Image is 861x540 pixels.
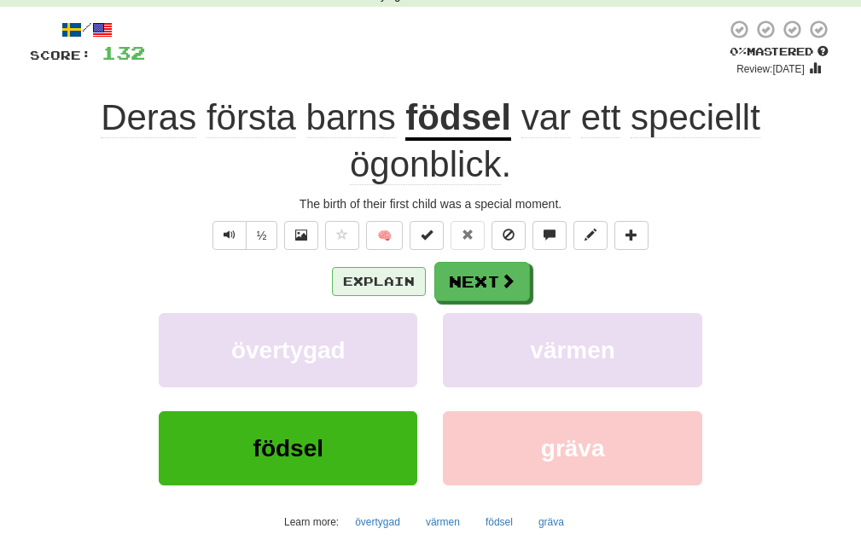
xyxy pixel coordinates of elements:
[30,48,91,62] span: Score:
[207,97,296,138] span: första
[231,337,346,363] span: övertygad
[443,411,701,485] button: gräva
[30,195,832,212] div: The birth of their first child was a special moment.
[350,144,501,185] span: ögonblick
[325,221,359,250] button: Favorite sentence (alt+f)
[521,97,571,138] span: var
[416,509,469,535] button: värmen
[332,267,426,296] button: Explain
[366,221,403,250] button: 🧠
[209,221,278,250] div: Text-to-speech controls
[529,509,573,535] button: gräva
[541,435,605,462] span: gräva
[346,509,410,535] button: övertygad
[451,221,485,250] button: Reset to 0% Mastered (alt+r)
[405,97,511,141] u: födsel
[30,19,145,40] div: /
[350,97,760,185] span: .
[284,516,339,528] small: Learn more:
[253,435,323,462] span: födsel
[614,221,649,250] button: Add to collection (alt+a)
[736,63,805,75] small: Review: [DATE]
[573,221,608,250] button: Edit sentence (alt+d)
[212,221,247,250] button: Play sentence audio (ctl+space)
[476,509,522,535] button: födsel
[159,313,417,387] button: övertygad
[730,44,747,58] span: 0 %
[434,262,530,301] button: Next
[726,44,832,60] div: Mastered
[631,97,760,138] span: speciellt
[306,97,396,138] span: barns
[246,221,278,250] button: ½
[410,221,444,250] button: Set this sentence to 100% Mastered (alt+m)
[532,221,567,250] button: Discuss sentence (alt+u)
[101,97,196,138] span: Deras
[581,97,621,138] span: ett
[159,411,417,485] button: födsel
[492,221,526,250] button: Ignore sentence (alt+i)
[284,221,318,250] button: Show image (alt+x)
[102,42,145,63] span: 132
[530,337,615,363] span: värmen
[443,313,701,387] button: värmen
